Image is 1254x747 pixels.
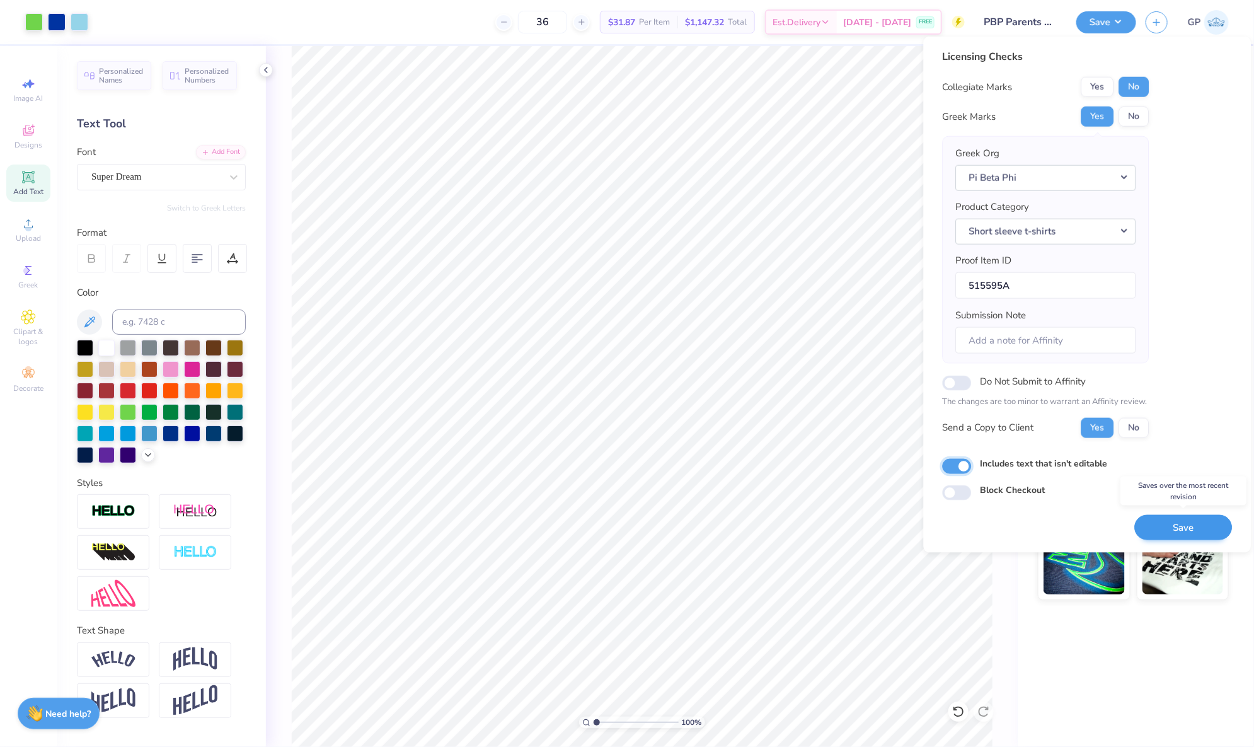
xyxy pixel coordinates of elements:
[167,203,246,213] button: Switch to Greek Letters
[14,93,43,103] span: Image AI
[1081,107,1114,127] button: Yes
[956,165,1136,190] button: Pi Beta Phi
[981,373,1086,390] label: Do Not Submit to Affinity
[974,9,1067,35] input: Untitled Design
[1204,10,1229,35] img: Gene Padilla
[919,18,932,26] span: FREE
[91,688,135,713] img: Flag
[956,218,1136,244] button: Short sleeve t-shirts
[1188,10,1229,35] a: GP
[943,396,1149,408] p: The changes are too minor to warrant an Affinity review.
[91,504,135,519] img: Stroke
[1081,417,1114,437] button: Yes
[1142,531,1224,594] img: Water based Ink
[1076,11,1136,33] button: Save
[173,545,217,560] img: Negative Space
[91,543,135,563] img: 3d Illusion
[639,16,670,29] span: Per Item
[728,16,747,29] span: Total
[1044,531,1125,594] img: Glow in the Dark Ink
[608,16,635,29] span: $31.87
[19,280,38,290] span: Greek
[13,383,43,393] span: Decorate
[956,308,1027,323] label: Submission Note
[956,327,1136,354] input: Add a note for Affinity
[77,145,96,159] label: Font
[6,327,50,347] span: Clipart & logos
[1081,77,1114,97] button: Yes
[14,140,42,150] span: Designs
[685,16,724,29] span: $1,147.32
[46,708,91,720] strong: Need help?
[956,253,1012,268] label: Proof Item ID
[13,187,43,197] span: Add Text
[173,685,217,716] img: Rise
[1188,15,1201,30] span: GP
[981,484,1045,497] label: Block Checkout
[77,286,246,300] div: Color
[981,456,1108,470] label: Includes text that isn't editable
[1119,77,1149,97] button: No
[943,420,1034,435] div: Send a Copy to Client
[173,647,217,671] img: Arch
[185,67,229,84] span: Personalized Numbers
[173,504,217,519] img: Shadow
[91,580,135,607] img: Free Distort
[943,49,1149,64] div: Licensing Checks
[1120,477,1246,506] div: Saves over the most recent revision
[843,16,911,29] span: [DATE] - [DATE]
[1119,107,1149,127] button: No
[682,717,702,728] span: 100 %
[77,115,246,132] div: Text Tool
[77,476,246,490] div: Styles
[77,623,246,638] div: Text Shape
[773,16,820,29] span: Est. Delivery
[16,233,41,243] span: Upload
[943,110,996,124] div: Greek Marks
[518,11,567,33] input: – –
[1119,417,1149,437] button: No
[99,67,144,84] span: Personalized Names
[91,651,135,668] img: Arc
[196,145,246,159] div: Add Font
[1135,514,1233,540] button: Save
[77,226,247,240] div: Format
[943,80,1013,95] div: Collegiate Marks
[112,310,246,335] input: e.g. 7428 c
[956,146,1000,161] label: Greek Org
[956,200,1030,214] label: Product Category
